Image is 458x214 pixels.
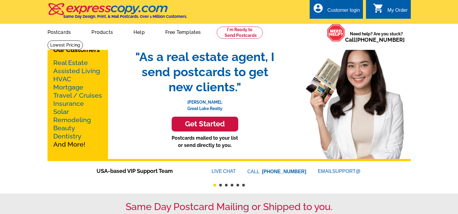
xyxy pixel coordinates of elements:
font: CALL [247,168,260,175]
font: SUPPORT@ [332,168,361,175]
a: Postcards [38,24,81,39]
span: USA-based VIP Support Team [97,167,193,175]
a: Help [124,24,154,39]
p: [PERSON_NAME], Great Lake Realty [129,95,281,112]
a: Solar [53,108,69,115]
button: 4 of 6 [231,184,233,186]
p: And More! [53,59,102,148]
a: Products [82,24,123,39]
a: HVAC [53,75,71,83]
a: Same Day Design, Print, & Mail Postcards. Over 1 Million Customers. [48,7,187,19]
a: Mortgage [53,83,83,91]
button: 1 of 6 [213,184,216,186]
p: Postcards mailed to your list or send directly to you. [129,135,281,149]
a: Dentistry [53,132,81,140]
button: 5 of 6 [236,184,239,186]
a: Get Started [129,117,281,131]
a: EMAILSUPPORT@ [318,169,361,174]
a: Travel / Cruises [53,92,102,99]
h4: Same Day Design, Print, & Mail Postcards. Over 1 Million Customers. [63,14,187,19]
div: My Order [387,8,408,16]
a: [PHONE_NUMBER] [262,169,306,174]
font: LIVE [212,168,223,175]
a: Beauty [53,124,75,132]
i: account_circle [313,3,324,14]
a: Real Estate [53,59,88,66]
span: Call [345,37,405,43]
span: Need help? Are you stuck? [345,31,408,43]
a: Remodeling [53,116,91,124]
button: 2 of 6 [219,184,222,186]
i: shopping_cart [373,3,384,14]
button: 6 of 6 [242,184,245,186]
a: LIVECHAT [212,169,236,174]
span: "As a real estate agent, I send postcards to get new clients." [129,49,281,95]
div: Customer login [327,8,360,16]
a: Assisted Living [53,67,100,75]
h1: Same Day Postcard Mailing or Shipped to you. [48,201,411,212]
img: help [327,24,345,42]
a: [PHONE_NUMBER] [355,37,405,43]
a: Free Templates [156,24,211,39]
a: account_circle Customer login [313,7,360,14]
button: 3 of 6 [225,184,228,186]
h3: Get Started [179,120,231,128]
a: Insurance [53,100,84,107]
a: shopping_cart My Order [373,7,408,14]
